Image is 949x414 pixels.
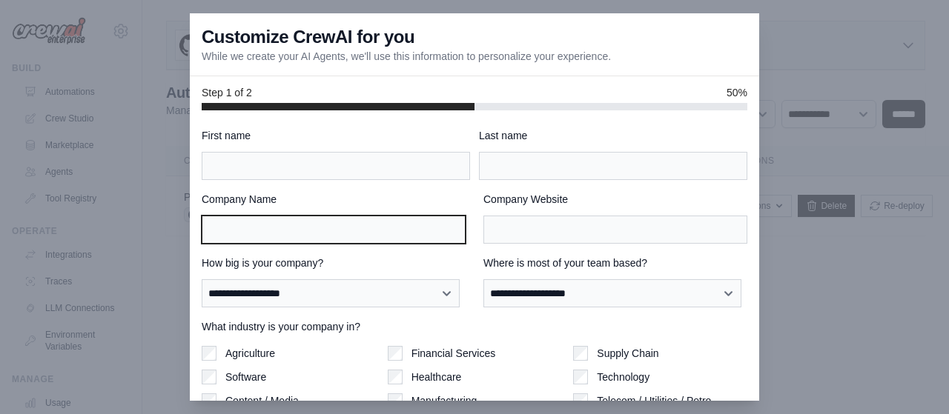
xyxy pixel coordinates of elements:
[727,85,747,100] span: 50%
[225,346,275,361] label: Agriculture
[597,370,649,384] label: Technology
[597,346,658,361] label: Supply Chain
[225,370,266,384] label: Software
[875,343,949,414] iframe: Chat Widget
[202,49,611,64] p: While we create your AI Agents, we'll use this information to personalize your experience.
[202,128,470,143] label: First name
[411,346,496,361] label: Financial Services
[202,319,747,334] label: What industry is your company in?
[483,192,747,207] label: Company Website
[483,256,747,270] label: Where is most of your team based?
[225,393,299,408] label: Content / Media
[202,256,466,270] label: How big is your company?
[202,192,466,207] label: Company Name
[479,128,747,143] label: Last name
[411,370,462,384] label: Healthcare
[411,393,477,408] label: Manufacturing
[597,393,711,408] label: Telecom / Utilities / Petro
[202,25,414,49] h3: Customize CrewAI for you
[202,85,252,100] span: Step 1 of 2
